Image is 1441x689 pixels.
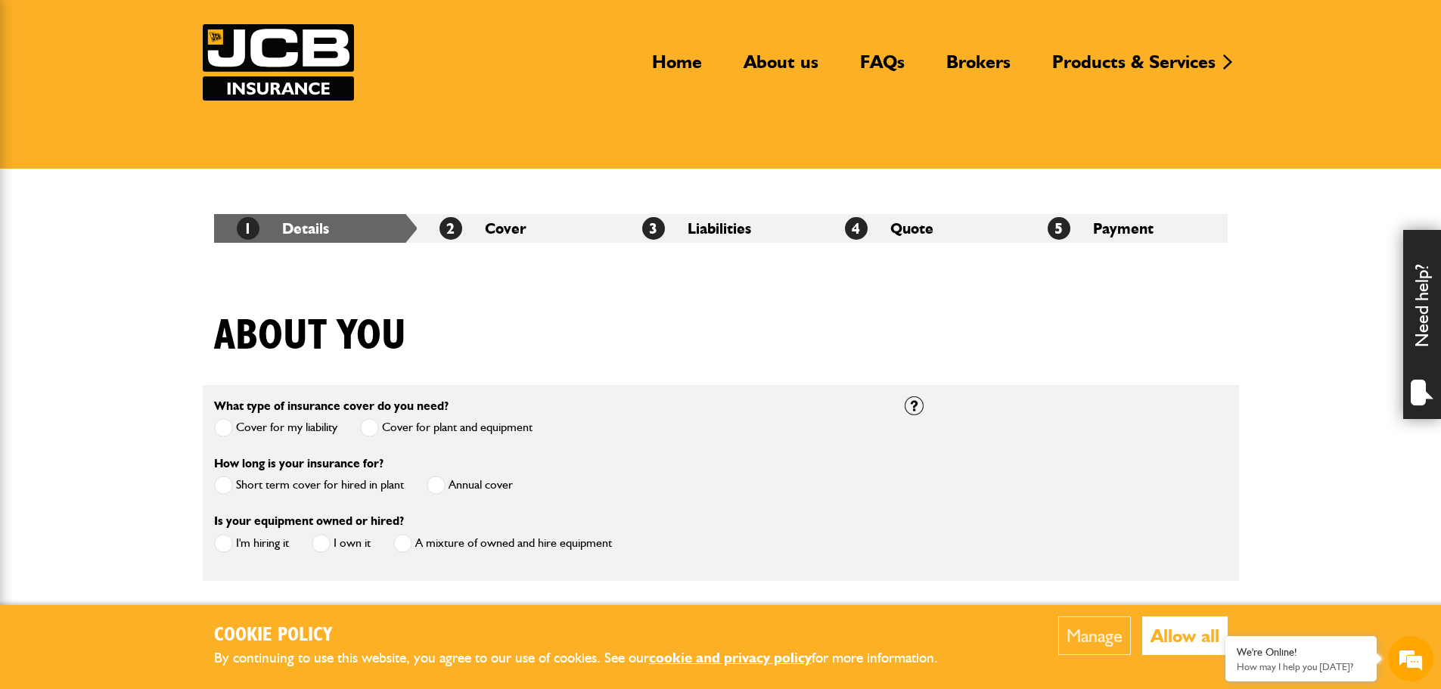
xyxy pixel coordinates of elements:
[935,51,1022,85] a: Brokers
[1025,214,1228,243] li: Payment
[732,51,830,85] a: About us
[822,214,1025,243] li: Quote
[214,458,384,470] label: How long is your insurance for?
[214,515,404,527] label: Is your equipment owned or hired?
[845,217,868,240] span: 4
[1142,616,1228,655] button: Allow all
[312,534,371,553] label: I own it
[203,24,354,101] a: JCB Insurance Services
[1403,230,1441,419] div: Need help?
[1237,661,1365,672] p: How may I help you today?
[214,400,449,412] label: What type of insurance cover do you need?
[1048,217,1070,240] span: 5
[360,418,533,437] label: Cover for plant and equipment
[642,217,665,240] span: 3
[214,476,404,495] label: Short term cover for hired in plant
[417,214,620,243] li: Cover
[214,311,406,362] h1: About you
[427,476,513,495] label: Annual cover
[203,24,354,101] img: JCB Insurance Services logo
[649,649,812,666] a: cookie and privacy policy
[214,418,337,437] label: Cover for my liability
[214,214,417,243] li: Details
[1041,51,1227,85] a: Products & Services
[214,534,289,553] label: I'm hiring it
[214,624,963,647] h2: Cookie Policy
[237,217,259,240] span: 1
[641,51,713,85] a: Home
[1237,646,1365,659] div: We're Online!
[1058,616,1131,655] button: Manage
[393,534,612,553] label: A mixture of owned and hire equipment
[849,51,916,85] a: FAQs
[620,214,822,243] li: Liabilities
[214,647,963,670] p: By continuing to use this website, you agree to our use of cookies. See our for more information.
[439,217,462,240] span: 2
